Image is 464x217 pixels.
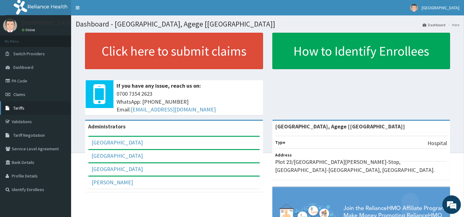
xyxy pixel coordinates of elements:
[92,152,143,159] a: [GEOGRAPHIC_DATA]
[92,179,133,186] a: [PERSON_NAME]
[275,158,447,174] p: Plot 23/[GEOGRAPHIC_DATA][PERSON_NAME]-Stop, [GEOGRAPHIC_DATA]-[GEOGRAPHIC_DATA], [GEOGRAPHIC_DATA].
[92,139,143,146] a: [GEOGRAPHIC_DATA]
[13,65,33,70] span: Dashboard
[22,28,36,32] a: Online
[13,92,25,97] span: Claims
[22,20,73,26] p: [GEOGRAPHIC_DATA]
[85,33,263,69] a: Click here to submit claims
[410,4,418,12] img: User Image
[13,105,24,111] span: Tariffs
[423,22,445,27] a: Dashboard
[117,82,201,89] b: If you have any issue, reach us on:
[422,5,459,10] span: [GEOGRAPHIC_DATA]
[275,152,292,158] b: Address
[76,20,459,28] h1: Dashboard - [GEOGRAPHIC_DATA], Agege [[GEOGRAPHIC_DATA]]
[275,123,405,130] strong: [GEOGRAPHIC_DATA], Agege [[GEOGRAPHIC_DATA]]
[3,19,17,32] img: User Image
[275,140,286,145] b: Type
[88,123,126,130] b: Administrators
[131,106,216,113] a: [EMAIL_ADDRESS][DOMAIN_NAME]
[13,51,45,56] span: Switch Providers
[446,22,459,27] li: Here
[117,90,260,114] span: 0700 7354 2623 WhatsApp: [PHONE_NUMBER] Email:
[272,33,450,69] a: How to Identify Enrollees
[92,165,143,173] a: [GEOGRAPHIC_DATA]
[428,139,447,147] p: Hospital
[13,132,45,138] span: Tariff Negotiation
